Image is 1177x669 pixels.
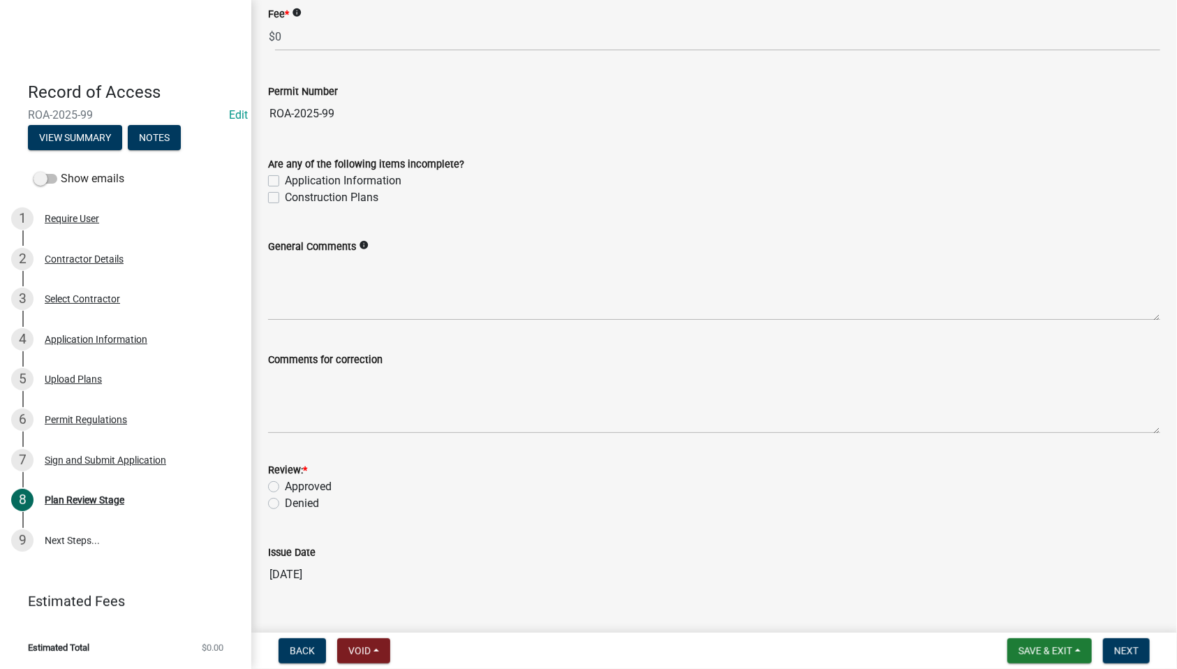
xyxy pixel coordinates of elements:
[11,288,34,310] div: 3
[11,587,229,615] a: Estimated Fees
[11,248,34,270] div: 2
[128,133,181,144] wm-modal-confirm: Notes
[1019,645,1072,656] span: Save & Exit
[285,478,332,495] label: Approved
[45,214,99,223] div: Require User
[128,125,181,150] button: Notes
[11,409,34,431] div: 6
[28,82,240,103] h4: Record of Access
[290,645,315,656] span: Back
[28,125,122,150] button: View Summary
[202,643,223,652] span: $0.00
[11,328,34,351] div: 4
[11,529,34,552] div: 9
[285,172,401,189] label: Application Information
[279,638,326,663] button: Back
[268,242,356,252] label: General Comments
[45,254,124,264] div: Contractor Details
[45,334,147,344] div: Application Information
[285,189,378,206] label: Construction Plans
[268,355,383,365] label: Comments for correction
[229,108,248,122] wm-modal-confirm: Edit Application Number
[268,160,464,170] label: Are any of the following items incomplete?
[11,489,34,511] div: 8
[359,240,369,250] i: info
[11,207,34,230] div: 1
[45,294,120,304] div: Select Contractor
[28,643,89,652] span: Estimated Total
[1007,638,1092,663] button: Save & Exit
[268,466,307,476] label: Review:
[268,22,276,51] span: $
[348,645,371,656] span: Void
[1103,638,1150,663] button: Next
[268,10,289,20] label: Fee
[28,15,229,68] img: River Ridge Development Authority, Indiana
[229,108,248,122] a: Edit
[45,415,127,425] div: Permit Regulations
[292,8,302,17] i: info
[11,368,34,390] div: 5
[337,638,390,663] button: Void
[45,374,102,384] div: Upload Plans
[45,455,166,465] div: Sign and Submit Application
[285,495,319,512] label: Denied
[45,495,124,505] div: Plan Review Stage
[268,548,316,558] label: Issue Date
[1114,645,1139,656] span: Next
[11,449,34,471] div: 7
[268,87,338,97] label: Permit Number
[28,108,223,122] span: ROA-2025-99
[34,170,124,187] label: Show emails
[28,133,122,144] wm-modal-confirm: Summary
